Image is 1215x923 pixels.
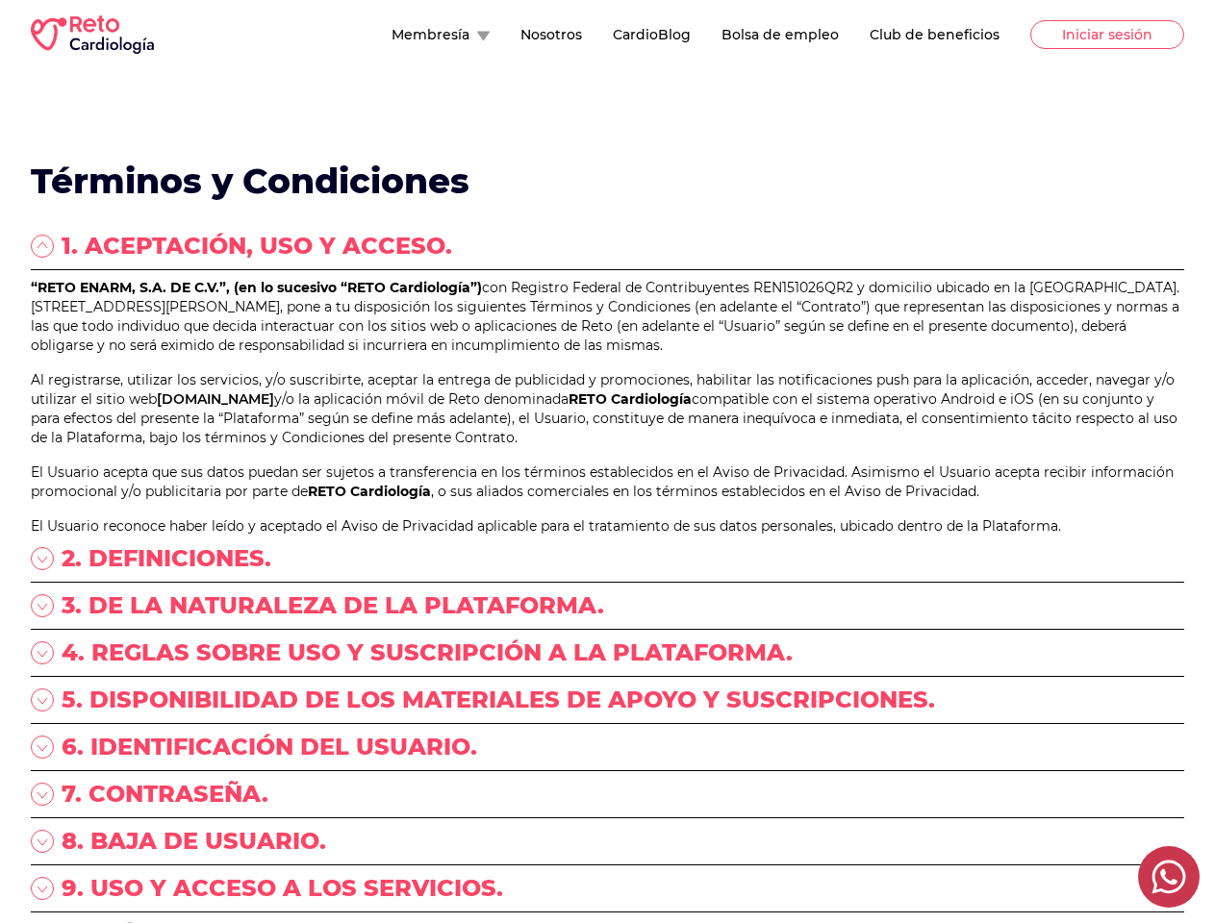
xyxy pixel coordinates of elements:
h1: Términos y Condiciones [31,162,1184,200]
button: Iniciar sesión [1030,20,1184,49]
span: “RETO ENARM, S.A. DE C.V.”, (en lo sucesivo “RETO Cardiología”) [31,279,482,296]
img: RETO Cardio Logo [31,15,154,54]
p: 8. BAJA DE USUARIO. [62,826,326,857]
p: El Usuario reconoce haber leído y aceptado el Aviso de Privacidad aplicable para el tratamiento d... [31,516,1184,536]
button: Bolsa de empleo [721,25,839,44]
p: con Registro Federal de Contribuyentes REN151026QR2 y domicilio ubicado en la [GEOGRAPHIC_DATA]. ... [31,278,1184,355]
p: 1. ACEPTACIÓN, USO Y ACCESO. [62,231,452,262]
p: 6. IDENTIFICACIÓN DEL USUARIO. [62,732,477,762]
p: El Usuario acepta que sus datos puedan ser sujetos a transferencia en los términos establecidos e... [31,462,1184,501]
p: 2. DEFINICIONES. [62,543,271,574]
button: Membresía [392,25,490,44]
p: 9. USO Y ACCESO A LOS SERVICIOS. [62,873,503,904]
a: [DOMAIN_NAME] [157,390,274,408]
p: 5. DISPONIBILIDAD DE LOS MATERIALES DE APOYO Y SUSCRIPCIONES. [62,685,935,715]
button: Club de beneficios [870,25,1000,44]
span: RETO Cardiología [569,390,692,408]
p: 4. REGLAS SOBRE USO Y SUSCRIPCIÓN A LA PLATAFORMA. [62,637,793,668]
span: RETO Cardiología [308,483,431,500]
p: 3. DE LA NATURALEZA DE LA PLATAFORMA. [62,590,604,621]
p: Al registrarse, utilizar los servicios, y/o suscribirte, aceptar la entrega de publicidad y promo... [31,370,1184,447]
p: 7. CONTRASEÑA. [62,779,268,810]
button: Nosotros [520,25,582,44]
button: CardioBlog [613,25,691,44]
